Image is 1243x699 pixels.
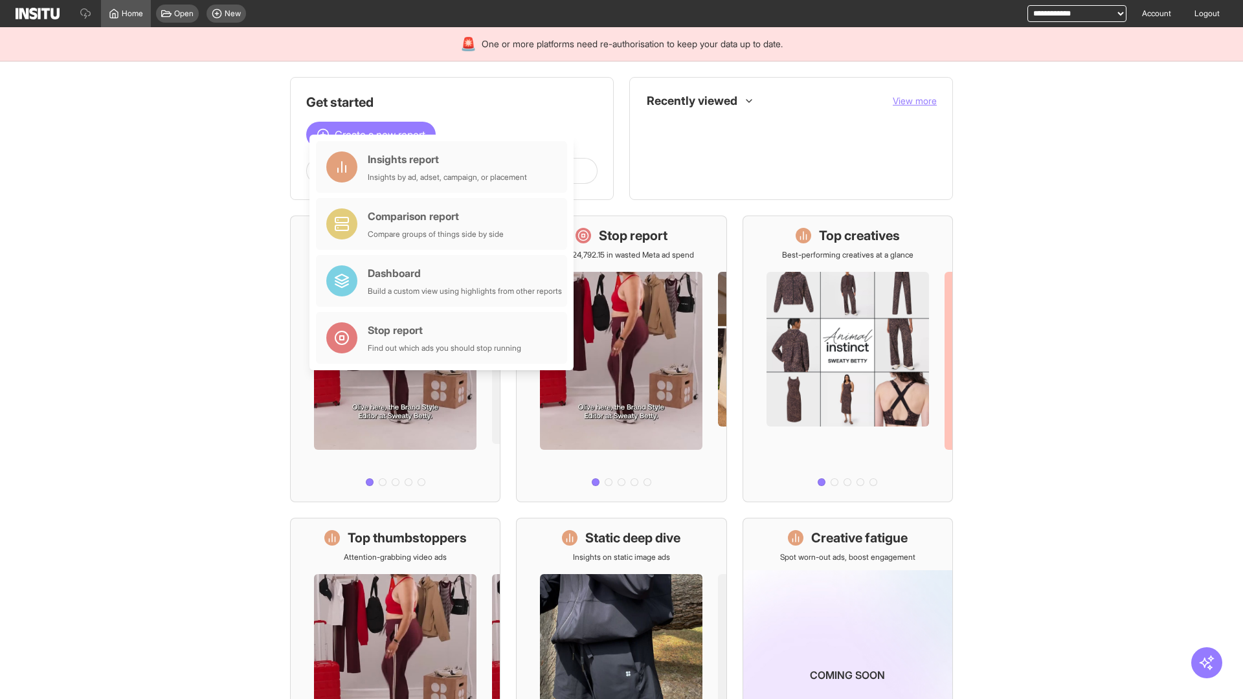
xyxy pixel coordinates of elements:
[290,216,500,502] a: What's live nowSee all active ads instantly
[516,216,726,502] a: Stop reportSave £24,792.15 in wasted Meta ad spend
[573,552,670,562] p: Insights on static image ads
[585,529,680,547] h1: Static deep dive
[819,227,900,245] h1: Top creatives
[549,250,694,260] p: Save £24,792.15 in wasted Meta ad spend
[335,127,425,142] span: Create a new report
[368,343,521,353] div: Find out which ads you should stop running
[482,38,783,50] span: One or more platforms need re-authorisation to keep your data up to date.
[174,8,194,19] span: Open
[348,529,467,547] h1: Top thumbstoppers
[368,151,527,167] div: Insights report
[460,35,476,53] div: 🚨
[344,552,447,562] p: Attention-grabbing video ads
[306,93,598,111] h1: Get started
[306,122,436,148] button: Create a new report
[225,8,241,19] span: New
[122,8,143,19] span: Home
[16,8,60,19] img: Logo
[368,286,562,296] div: Build a custom view using highlights from other reports
[893,95,937,106] span: View more
[368,265,562,281] div: Dashboard
[743,216,953,502] a: Top creativesBest-performing creatives at a glance
[782,250,913,260] p: Best-performing creatives at a glance
[599,227,667,245] h1: Stop report
[368,322,521,338] div: Stop report
[368,172,527,183] div: Insights by ad, adset, campaign, or placement
[893,94,937,107] button: View more
[368,229,504,239] div: Compare groups of things side by side
[368,208,504,224] div: Comparison report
